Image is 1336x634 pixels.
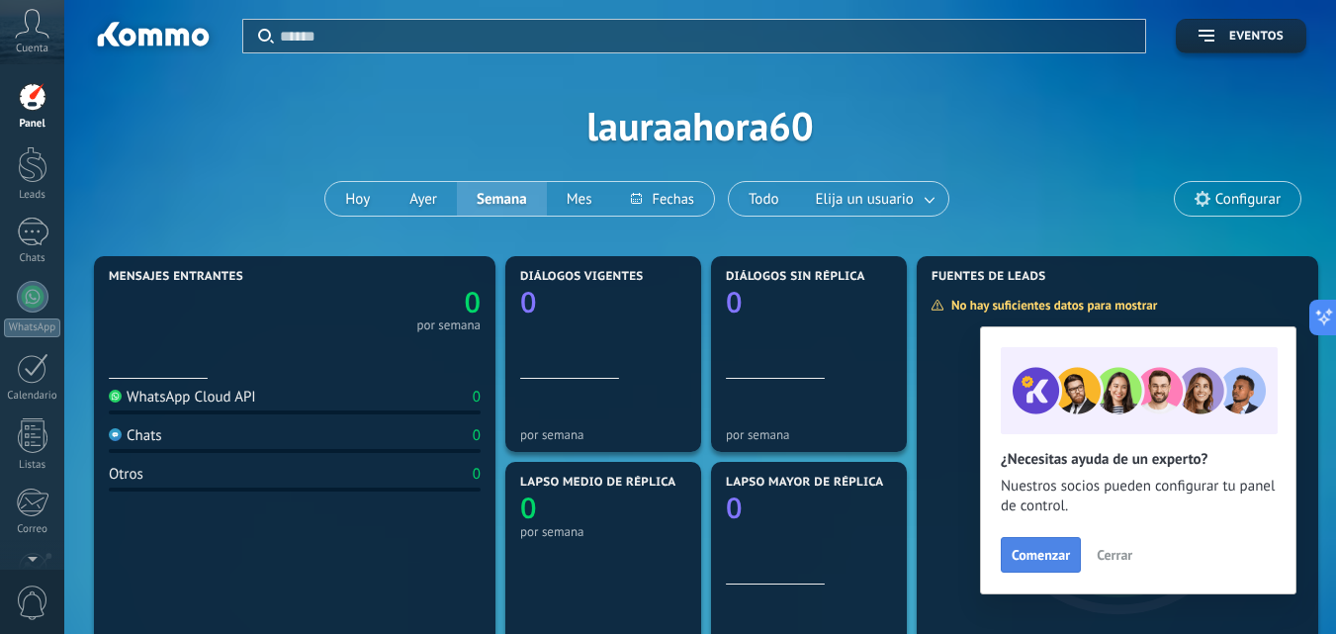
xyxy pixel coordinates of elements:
[1088,540,1141,570] button: Cerrar
[547,182,612,216] button: Mes
[109,426,162,445] div: Chats
[931,297,1171,314] div: No hay suficientes datos para mostrar
[457,182,547,216] button: Semana
[726,283,743,321] text: 0
[611,182,713,216] button: Fechas
[473,388,481,407] div: 0
[520,270,644,284] span: Diálogos vigentes
[520,283,537,321] text: 0
[799,182,948,216] button: Elija un usuario
[4,318,60,337] div: WhatsApp
[473,465,481,484] div: 0
[1001,450,1276,469] h2: ¿Necesitas ayuda de un experto?
[812,186,918,213] span: Elija un usuario
[109,388,256,407] div: WhatsApp Cloud API
[4,118,61,131] div: Panel
[520,427,686,442] div: por semana
[726,489,743,527] text: 0
[520,489,537,527] text: 0
[4,189,61,202] div: Leads
[1001,477,1276,516] span: Nuestros socios pueden configurar tu panel de control.
[1097,548,1132,562] span: Cerrar
[325,182,390,216] button: Hoy
[295,283,481,321] a: 0
[729,182,799,216] button: Todo
[464,283,481,321] text: 0
[4,523,61,536] div: Correo
[520,476,676,490] span: Lapso medio de réplica
[1215,191,1281,208] span: Configurar
[1001,537,1081,573] button: Comenzar
[726,427,892,442] div: por semana
[16,43,48,55] span: Cuenta
[390,182,457,216] button: Ayer
[726,476,883,490] span: Lapso mayor de réplica
[726,270,865,284] span: Diálogos sin réplica
[4,390,61,403] div: Calendario
[932,270,1046,284] span: Fuentes de leads
[109,390,122,403] img: WhatsApp Cloud API
[1012,548,1070,562] span: Comenzar
[109,465,143,484] div: Otros
[473,426,481,445] div: 0
[109,270,243,284] span: Mensajes entrantes
[4,459,61,472] div: Listas
[1229,30,1284,44] span: Eventos
[1176,19,1306,53] button: Eventos
[4,252,61,265] div: Chats
[520,524,686,539] div: por semana
[109,428,122,441] img: Chats
[416,320,481,330] div: por semana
